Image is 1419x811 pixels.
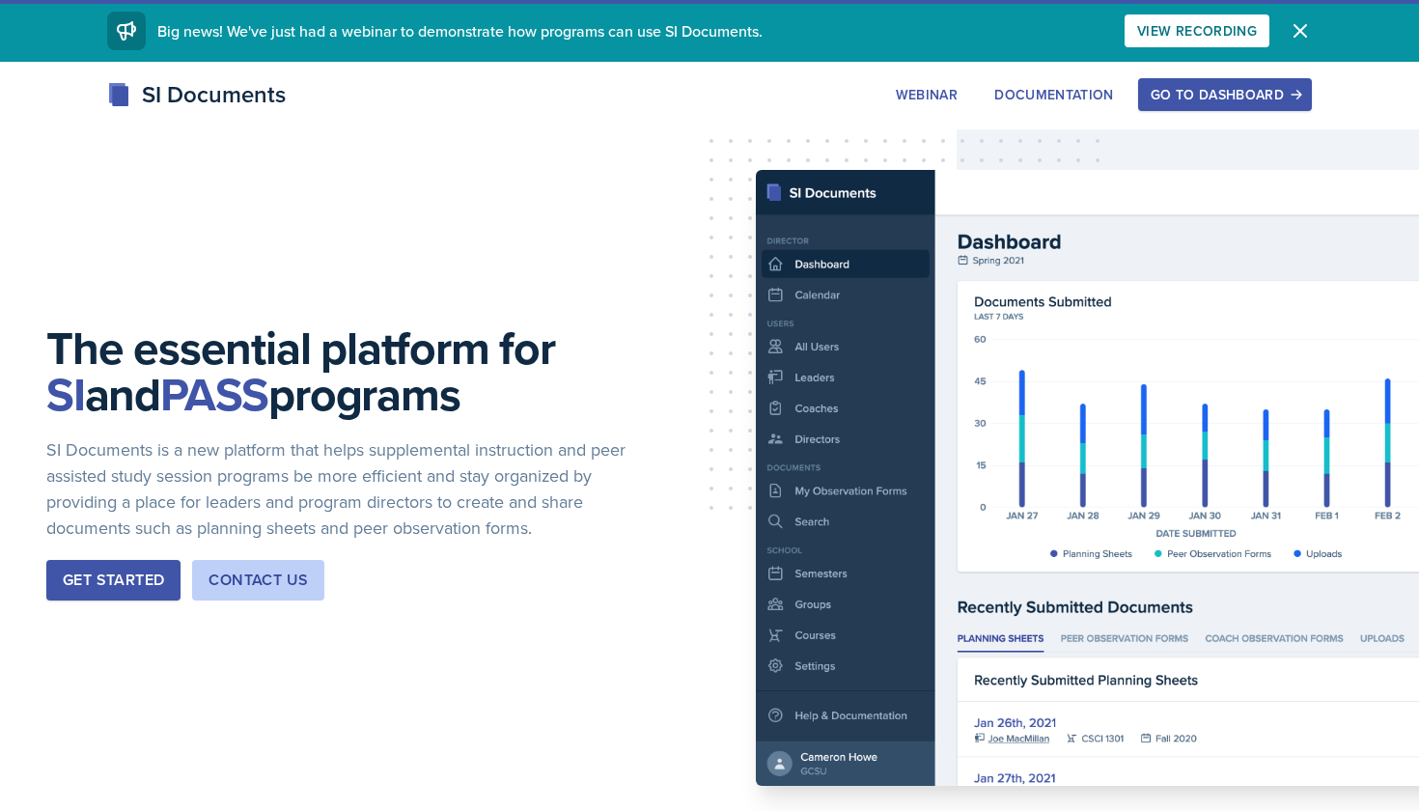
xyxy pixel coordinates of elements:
div: Go to Dashboard [1151,87,1299,102]
span: Big news! We've just had a webinar to demonstrate how programs can use SI Documents. [157,20,763,42]
div: Get Started [63,569,164,592]
div: SI Documents [107,77,286,112]
button: Contact Us [192,560,324,601]
button: Webinar [883,78,970,111]
div: Contact Us [209,569,308,592]
button: View Recording [1125,14,1269,47]
button: Get Started [46,560,181,601]
div: Documentation [994,87,1114,102]
div: Webinar [896,87,958,102]
div: View Recording [1137,23,1257,39]
button: Go to Dashboard [1138,78,1312,111]
button: Documentation [982,78,1127,111]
